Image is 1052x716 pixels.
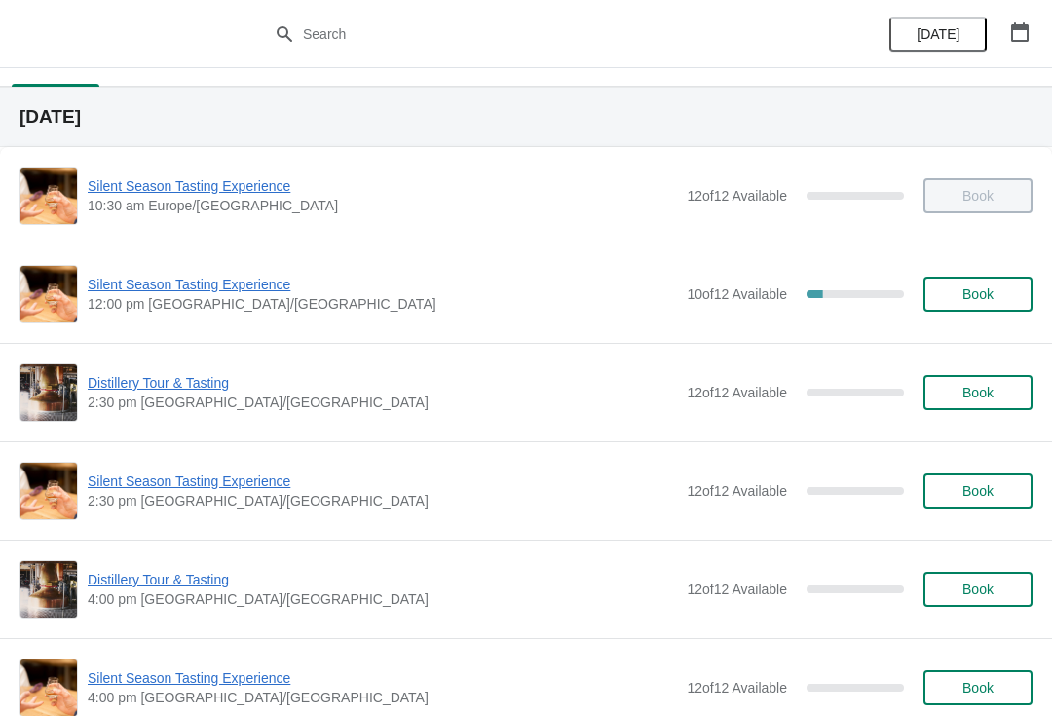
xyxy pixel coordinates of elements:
button: Book [923,375,1033,410]
span: Distillery Tour & Tasting [88,373,677,393]
span: Silent Season Tasting Experience [88,668,677,688]
span: 4:00 pm [GEOGRAPHIC_DATA]/[GEOGRAPHIC_DATA] [88,688,677,707]
span: 12 of 12 Available [687,483,787,499]
button: Book [923,670,1033,705]
span: 12 of 12 Available [687,188,787,204]
button: [DATE] [889,17,987,52]
img: Distillery Tour & Tasting | | 4:00 pm Europe/London [20,561,77,618]
span: Book [962,483,994,499]
span: 12 of 12 Available [687,680,787,696]
span: 12:00 pm [GEOGRAPHIC_DATA]/[GEOGRAPHIC_DATA] [88,294,677,314]
span: 10 of 12 Available [687,286,787,302]
img: Silent Season Tasting Experience | | 12:00 pm Europe/London [20,266,77,322]
span: Distillery Tour & Tasting [88,570,677,589]
span: Silent Season Tasting Experience [88,471,677,491]
img: Distillery Tour & Tasting | | 2:30 pm Europe/London [20,364,77,421]
span: 2:30 pm [GEOGRAPHIC_DATA]/[GEOGRAPHIC_DATA] [88,393,677,412]
span: 12 of 12 Available [687,582,787,597]
span: 4:00 pm [GEOGRAPHIC_DATA]/[GEOGRAPHIC_DATA] [88,589,677,609]
span: Book [962,286,994,302]
span: Book [962,680,994,696]
span: Silent Season Tasting Experience [88,176,677,196]
button: Book [923,473,1033,509]
span: 2:30 pm [GEOGRAPHIC_DATA]/[GEOGRAPHIC_DATA] [88,491,677,510]
input: Search [302,17,789,52]
button: Book [923,572,1033,607]
span: 12 of 12 Available [687,385,787,400]
span: 10:30 am Europe/[GEOGRAPHIC_DATA] [88,196,677,215]
img: Silent Season Tasting Experience | | 4:00 pm Europe/London [20,659,77,716]
span: Book [962,385,994,400]
span: Book [962,582,994,597]
h2: [DATE] [19,107,1033,127]
span: [DATE] [917,26,959,42]
span: Silent Season Tasting Experience [88,275,677,294]
img: Silent Season Tasting Experience | | 2:30 pm Europe/London [20,463,77,519]
img: Silent Season Tasting Experience | | 10:30 am Europe/London [20,168,77,224]
button: Book [923,277,1033,312]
